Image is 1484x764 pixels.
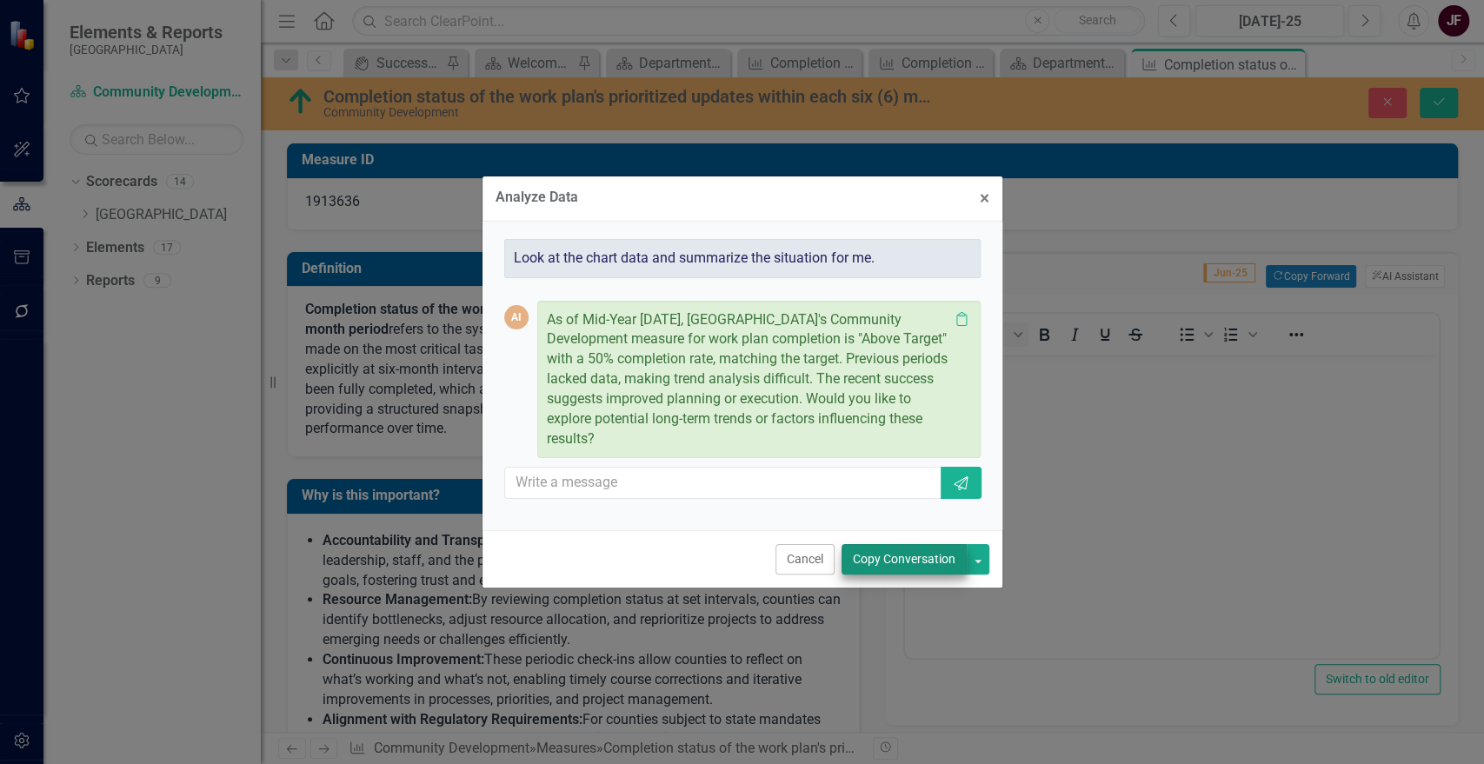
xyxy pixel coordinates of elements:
div: Look at the chart data and summarize the situation for me. [504,239,981,278]
button: Copy Conversation [842,544,967,575]
div: AI [504,305,529,329]
button: Cancel [775,544,835,575]
span: × [980,188,989,209]
p: As of Mid-Year [DATE], [GEOGRAPHIC_DATA]'s Community Development measure for work plan completion... [547,310,949,449]
div: Analyze Data [496,189,578,205]
input: Write a message [504,467,943,499]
